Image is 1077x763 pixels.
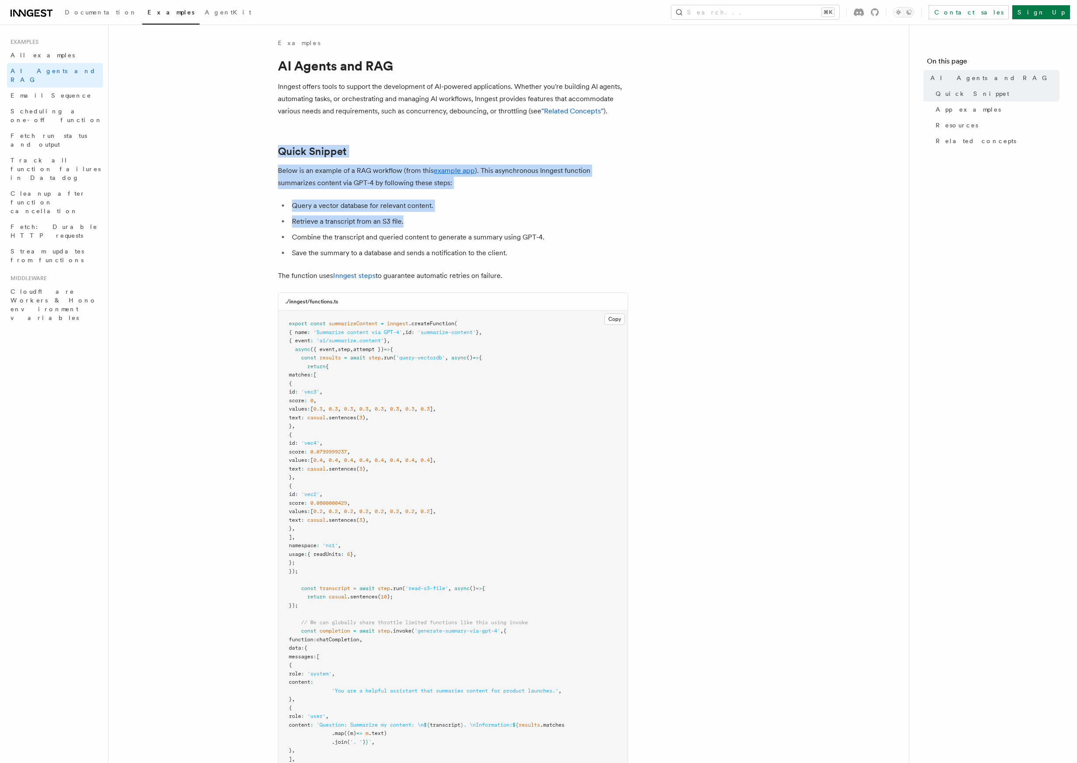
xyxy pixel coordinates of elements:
[295,346,310,352] span: async
[353,585,356,591] span: =
[319,355,341,361] span: results
[405,406,414,412] span: 0.3
[381,355,393,361] span: .run
[301,389,319,395] span: 'vec3'
[893,7,914,18] button: Toggle dark mode
[310,457,313,463] span: [
[448,585,451,591] span: ,
[333,271,375,280] a: Inngest steps
[479,355,482,361] span: {
[289,231,628,243] li: Combine the transcript and queried content to generate a summary using GPT-4.
[433,508,436,514] span: ,
[7,47,103,63] a: All examples
[285,298,338,305] h3: ./inngest/functions.ts
[323,508,326,514] span: ,
[350,551,353,557] span: }
[390,457,399,463] span: 0.4
[451,355,467,361] span: async
[289,713,301,719] span: role
[430,722,460,728] span: transcript
[310,508,313,514] span: [
[301,415,304,421] span: :
[932,117,1059,133] a: Resources
[289,491,295,497] span: id
[326,517,356,523] span: .sentences
[927,56,1059,70] h4: On this page
[936,137,1016,145] span: Related concepts
[353,551,356,557] span: ,
[289,654,313,660] span: messages
[365,466,368,472] span: ,
[411,628,414,634] span: (
[11,288,97,321] span: Cloudflare Workers & Hono environment variables
[344,355,347,361] span: =
[205,9,251,16] span: AgentKit
[289,696,292,702] span: }
[292,474,295,480] span: ,
[332,671,335,677] span: ,
[405,329,411,335] span: id
[929,5,1009,19] a: Contact sales
[384,508,387,514] span: ,
[301,355,316,361] span: const
[421,457,430,463] span: 0.4
[387,338,390,344] span: ,
[433,457,436,463] span: ,
[289,671,301,677] span: role
[368,508,372,514] span: ,
[289,329,307,335] span: { name
[310,372,313,378] span: :
[344,508,353,514] span: 0.2
[414,457,417,463] span: ,
[301,671,304,677] span: :
[7,128,103,152] a: Fetch run status and output
[326,466,356,472] span: .sentences
[304,397,307,404] span: :
[430,457,433,463] span: ]
[356,466,359,472] span: (
[326,713,329,719] span: ,
[316,542,319,549] span: :
[310,449,347,455] span: 0.0799999237
[390,346,393,352] span: {
[1012,5,1070,19] a: Sign Up
[292,534,295,540] span: ,
[338,508,341,514] span: ,
[434,166,475,175] a: example app
[289,508,307,514] span: values
[500,628,503,634] span: ,
[362,415,365,421] span: )
[378,585,390,591] span: step
[11,248,84,264] span: Stream updates from functions
[301,645,304,651] span: :
[671,5,839,19] button: Search...⌘K
[307,671,332,677] span: 'system'
[353,406,356,412] span: ,
[421,406,430,412] span: 0.3
[307,517,326,523] span: casual
[359,406,368,412] span: 0.3
[289,483,292,489] span: {
[289,200,628,212] li: Query a vector database for relevant content.
[289,474,292,480] span: }
[393,355,396,361] span: (
[289,215,628,228] li: Retrieve a transcript from an S3 file.
[445,355,448,361] span: ,
[375,508,384,514] span: 0.2
[307,466,326,472] span: casual
[378,628,390,634] span: step
[7,243,103,268] a: Stream updates from functions
[365,415,368,421] span: ,
[414,628,500,634] span: 'generate-summary-via-gpt-4'
[384,457,387,463] span: ,
[396,355,445,361] span: 'query-vectordb'
[405,457,414,463] span: 0.4
[289,449,304,455] span: score
[289,525,292,531] span: }
[313,508,323,514] span: 0.2
[347,500,350,506] span: ,
[408,320,454,327] span: .createFunction
[307,329,310,335] span: :
[381,320,384,327] span: =
[454,320,457,327] span: (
